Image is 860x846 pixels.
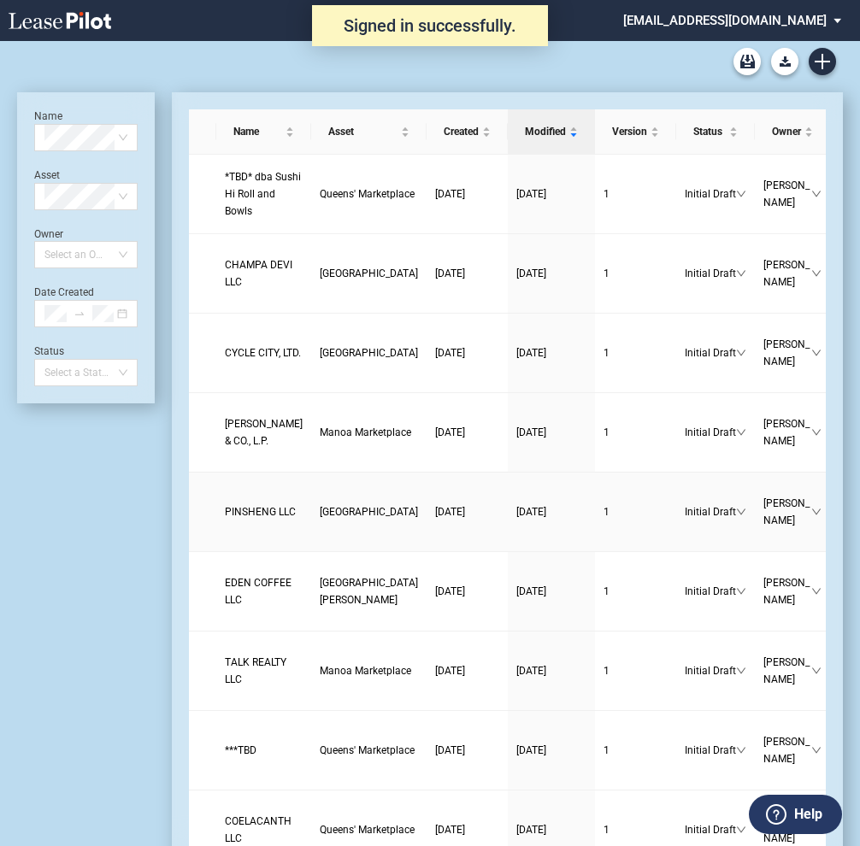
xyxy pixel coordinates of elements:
[233,123,282,140] span: Name
[685,662,736,679] span: Initial Draft
[320,824,415,836] span: Queens' Marketplace
[225,815,292,844] span: COELACANTH LLC
[766,48,804,75] md-menu: Download Blank Form List
[736,586,746,596] span: down
[320,344,418,361] a: [GEOGRAPHIC_DATA]
[516,665,546,677] span: [DATE]
[320,665,411,677] span: Manoa Marketplace
[604,665,610,677] span: 1
[604,742,668,759] a: 1
[516,583,586,600] a: [DATE]
[604,662,668,679] a: 1
[311,109,427,155] th: Asset
[604,426,610,438] span: 1
[34,286,94,298] label: Date Created
[685,185,736,203] span: Initial Draft
[685,344,736,361] span: Initial Draft
[811,666,822,676] span: down
[435,662,499,679] a: [DATE]
[435,506,465,518] span: [DATE]
[320,744,415,756] span: Queens' Marketplace
[736,825,746,835] span: down
[435,821,499,838] a: [DATE]
[435,267,465,279] span: [DATE]
[427,109,508,155] th: Created
[320,821,418,838] a: Queens' Marketplace
[685,742,736,759] span: Initial Draft
[516,821,586,838] a: [DATE]
[736,745,746,755] span: down
[320,506,418,518] span: Aikahi Park Shopping Center
[516,824,546,836] span: [DATE]
[516,744,546,756] span: [DATE]
[811,189,822,199] span: down
[74,308,85,320] span: swap-right
[763,495,811,529] span: [PERSON_NAME]
[225,415,303,449] a: [PERSON_NAME] & CO., L.P.
[225,344,303,361] a: CYCLE CITY, LTD.
[34,169,60,181] label: Asset
[525,123,566,140] span: Modified
[755,109,830,155] th: Owner
[320,662,418,679] a: Manoa Marketplace
[516,347,546,359] span: [DATE]
[516,426,546,438] span: [DATE]
[604,344,668,361] a: 1
[34,228,63,240] label: Owner
[516,185,586,203] a: [DATE]
[320,426,411,438] span: Manoa Marketplace
[811,745,822,755] span: down
[604,185,668,203] a: 1
[685,583,736,600] span: Initial Draft
[604,265,668,282] a: 1
[225,171,301,217] span: *TBD* dba Sushi Hi Roll and Bowls
[685,503,736,520] span: Initial Draft
[736,348,746,358] span: down
[763,177,811,211] span: [PERSON_NAME]
[604,824,610,836] span: 1
[763,336,811,370] span: [PERSON_NAME]
[225,656,286,685] span: TALK REALTY LLC
[34,345,64,357] label: Status
[225,506,296,518] span: PINSHENG LLC
[733,48,761,75] a: Archive
[320,347,418,359] span: Kailua Shopping Center
[736,268,746,279] span: down
[435,347,465,359] span: [DATE]
[516,742,586,759] a: [DATE]
[225,577,292,606] span: EDEN COFFEE LLC
[595,109,676,155] th: Version
[320,577,418,606] span: Port Allen Marina Center
[435,744,465,756] span: [DATE]
[312,5,548,46] div: Signed in successfully.
[320,185,418,203] a: Queens' Marketplace
[435,503,499,520] a: [DATE]
[685,265,736,282] span: Initial Draft
[516,506,546,518] span: [DATE]
[435,585,465,597] span: [DATE]
[749,795,842,834] button: Help
[736,507,746,517] span: down
[736,427,746,438] span: down
[604,503,668,520] a: 1
[685,424,736,441] span: Initial Draft
[516,503,586,520] a: [DATE]
[435,824,465,836] span: [DATE]
[435,188,465,200] span: [DATE]
[604,583,668,600] a: 1
[604,188,610,200] span: 1
[74,308,85,320] span: to
[435,426,465,438] span: [DATE]
[604,585,610,597] span: 1
[809,48,836,75] a: Create new document
[34,110,62,122] label: Name
[516,585,546,597] span: [DATE]
[435,424,499,441] a: [DATE]
[435,344,499,361] a: [DATE]
[676,109,755,155] th: Status
[225,259,292,288] span: CHAMPA DEVI LLC
[225,574,303,608] a: EDEN COFFEE LLC
[763,654,811,688] span: [PERSON_NAME]
[811,586,822,596] span: down
[320,265,418,282] a: [GEOGRAPHIC_DATA]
